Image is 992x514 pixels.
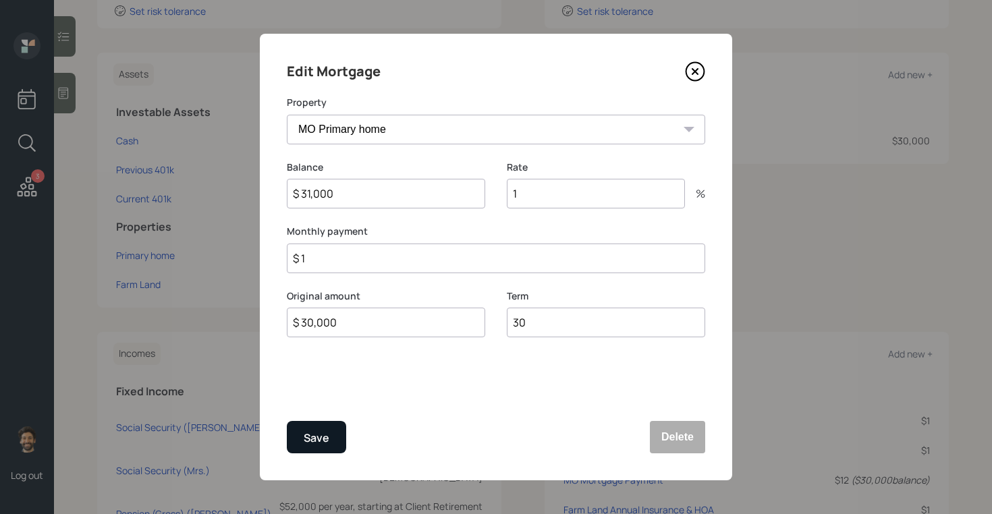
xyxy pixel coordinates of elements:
label: Property [287,96,705,109]
label: Original amount [287,289,485,303]
div: % [685,188,705,199]
h4: Edit Mortgage [287,61,381,82]
label: Balance [287,161,485,174]
label: Term [507,289,705,303]
button: Save [287,421,346,453]
label: Rate [507,161,705,174]
div: Save [304,429,329,447]
label: Monthly payment [287,225,705,238]
button: Delete [650,421,705,453]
